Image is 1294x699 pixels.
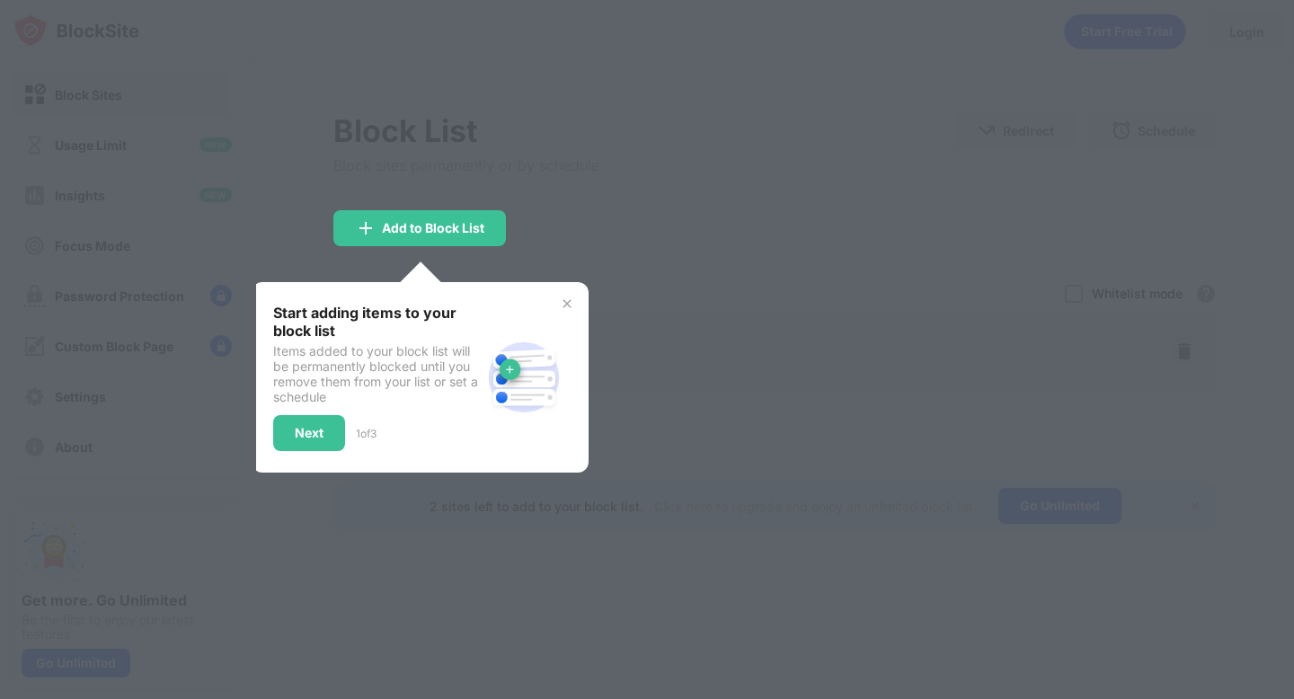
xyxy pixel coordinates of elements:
[560,296,574,311] img: x-button.svg
[273,304,481,340] div: Start adding items to your block list
[295,426,323,440] div: Next
[481,334,567,420] img: block-site.svg
[382,221,484,235] div: Add to Block List
[356,427,377,440] div: 1 of 3
[273,343,481,404] div: Items added to your block list will be permanently blocked until you remove them from your list o...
